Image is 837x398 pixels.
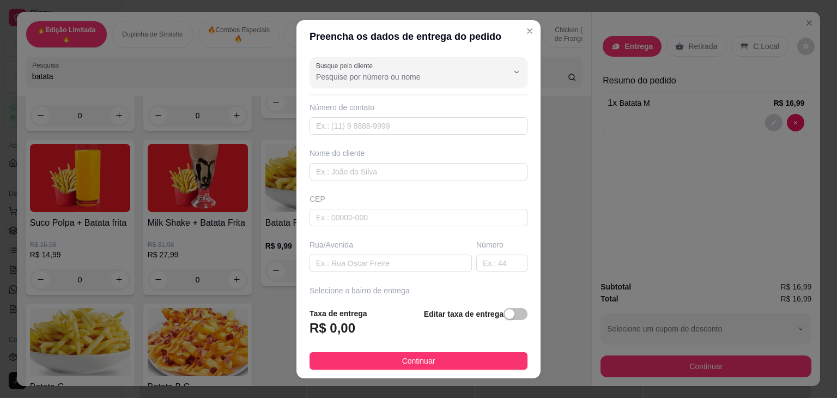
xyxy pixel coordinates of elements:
input: Ex.: 44 [476,255,527,272]
h3: R$ 0,00 [310,319,355,337]
input: Ex.: Rua Oscar Freire [310,255,472,272]
label: Busque pelo cliente [316,61,377,70]
button: Close [521,22,538,40]
span: Continuar [402,355,435,367]
input: Busque pelo cliente [316,71,490,82]
button: Show suggestions [508,63,525,81]
div: Número de contato [310,102,527,113]
div: Selecione o bairro de entrega [310,285,527,296]
div: CEP [310,194,527,204]
div: Número [476,239,527,250]
div: Nome do cliente [310,148,527,159]
input: Ex.: João da Silva [310,163,527,180]
input: Ex.: (11) 9 8888-9999 [310,117,527,135]
header: Preencha os dados de entrega do pedido [296,20,541,53]
div: Rua/Avenida [310,239,472,250]
strong: Taxa de entrega [310,309,367,318]
strong: Editar taxa de entrega [424,310,504,318]
button: Continuar [310,352,527,370]
input: Ex.: 00000-000 [310,209,527,226]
